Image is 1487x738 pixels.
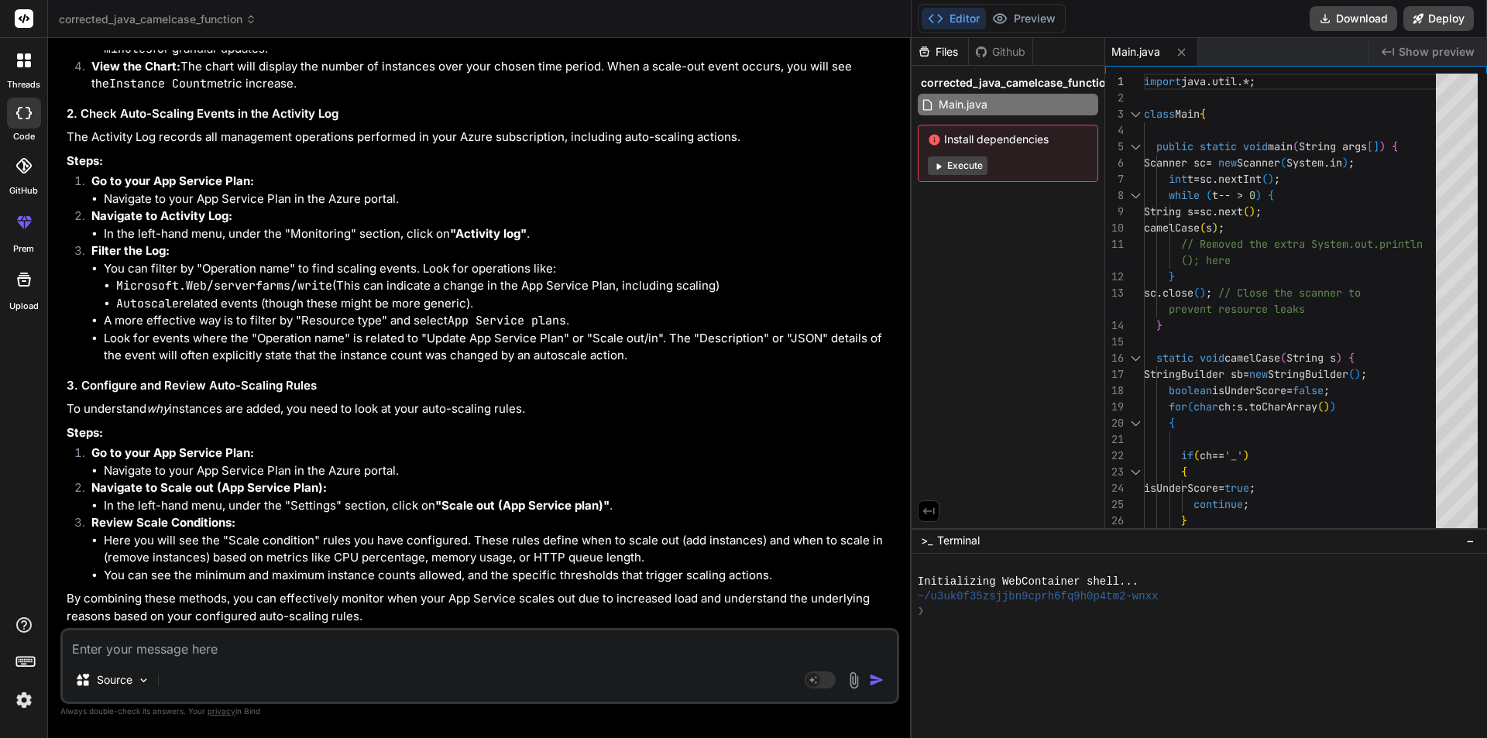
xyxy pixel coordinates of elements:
span: toCharArray [1249,400,1317,414]
span: char [1193,400,1218,414]
span: ( [1262,172,1268,186]
span: } [1156,318,1162,332]
span: boolean [1169,383,1212,397]
span: new [1218,156,1237,170]
button: Deploy [1403,6,1474,31]
span: ( [1243,204,1249,218]
span: Main [1175,107,1200,121]
label: GitHub [9,184,38,197]
span: false [1293,383,1324,397]
span: StringBuilder sb [1144,367,1243,381]
div: 3 [1105,106,1124,122]
strong: Review Scale Conditions: [91,515,235,530]
button: Execute [928,156,987,175]
span: sc [1200,204,1212,218]
span: ( [1348,367,1355,381]
span: ) [1324,400,1330,414]
li: related events (though these might be more generic). [116,295,896,313]
span: ) [1330,400,1336,414]
code: Microsoft.Web/serverfarms/write [116,278,332,293]
span: ) [1342,156,1348,170]
p: The Activity Log records all management operations performed in your Azure subscription, includin... [67,129,896,146]
li: You can see the minimum and maximum instance counts allowed, and the specific thresholds that tri... [104,567,896,585]
span: } [1181,513,1187,527]
div: 5 [1105,139,1124,155]
span: privacy [208,706,235,716]
img: settings [11,687,37,713]
span: . [1206,74,1212,88]
span: // Removed the extra System.out.println [1181,237,1423,251]
span: Install dependencies [928,132,1088,147]
li: In the left-hand menu, under the "Monitoring" section, click on . [104,225,896,243]
span: continue [1193,497,1243,511]
span: Scanner sc [1144,156,1206,170]
strong: Navigate to Activity Log: [91,208,232,223]
span: ] [1373,139,1379,153]
li: The chart will display the number of instances over your chosen time period. When a scale-out eve... [79,58,896,93]
div: 25 [1105,496,1124,513]
span: ( [1206,188,1212,202]
span: ; [1348,156,1355,170]
span: void [1243,139,1268,153]
img: Pick Models [137,674,150,687]
span: = [1193,204,1200,218]
span: if [1181,448,1193,462]
li: A more effective way is to filter by "Resource type" and select . [104,312,896,330]
div: 21 [1105,431,1124,448]
img: icon [869,672,884,688]
span: corrected_java_camelcase_function [921,75,1113,91]
div: Click to collapse the range. [1125,139,1145,155]
div: 24 [1105,480,1124,496]
span: camelCase [1144,221,1200,235]
span: = [1243,367,1249,381]
p: To understand instances are added, you need to look at your auto-scaling rules. [67,400,896,418]
span: ch [1200,448,1212,462]
span: { [1169,416,1175,430]
span: Initializing WebContainer shell... [918,575,1138,589]
span: { [1348,351,1355,365]
label: prem [13,242,34,256]
span: > [1237,188,1243,202]
div: 1 [1105,74,1124,90]
span: ~/u3uk0f35zsjjbn9cprh6fq9h0p4tm2-wnxx [918,589,1159,604]
span: ) [1243,448,1249,462]
span: [ [1367,139,1373,153]
em: why [146,401,169,416]
label: Upload [9,300,39,313]
img: attachment [845,671,863,689]
span: { [1268,188,1274,202]
button: Preview [986,8,1062,29]
strong: View the Chart: [91,59,180,74]
div: Click to collapse the range. [1125,415,1145,431]
div: Files [912,44,968,60]
span: ; [1324,383,1330,397]
p: Always double-check its answers. Your in Bind [60,704,899,719]
div: 13 [1105,285,1124,301]
span: nextInt [1218,172,1262,186]
div: 17 [1105,366,1124,383]
span: camelCase [1224,351,1280,365]
span: '_' [1224,448,1243,462]
span: in [1330,156,1342,170]
span: ) [1212,221,1218,235]
div: 15 [1105,334,1124,350]
span: { [1181,465,1187,479]
span: . [1324,156,1330,170]
span: String s [1144,204,1193,218]
div: Click to collapse the range. [1125,106,1145,122]
span: ) [1200,286,1206,300]
span: public [1156,139,1193,153]
span: close [1162,286,1193,300]
span: ) [1268,172,1274,186]
strong: Go to your App Service Plan: [91,173,254,188]
span: ( [1280,351,1286,365]
strong: Go to your App Service Plan: [91,445,254,460]
label: code [13,130,35,143]
span: ( [1200,221,1206,235]
span: ; [1255,204,1262,218]
div: Click to collapse the range. [1125,464,1145,480]
span: ( [1280,156,1286,170]
span: t [1212,188,1218,202]
span: t [1187,172,1193,186]
div: 22 [1105,448,1124,464]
